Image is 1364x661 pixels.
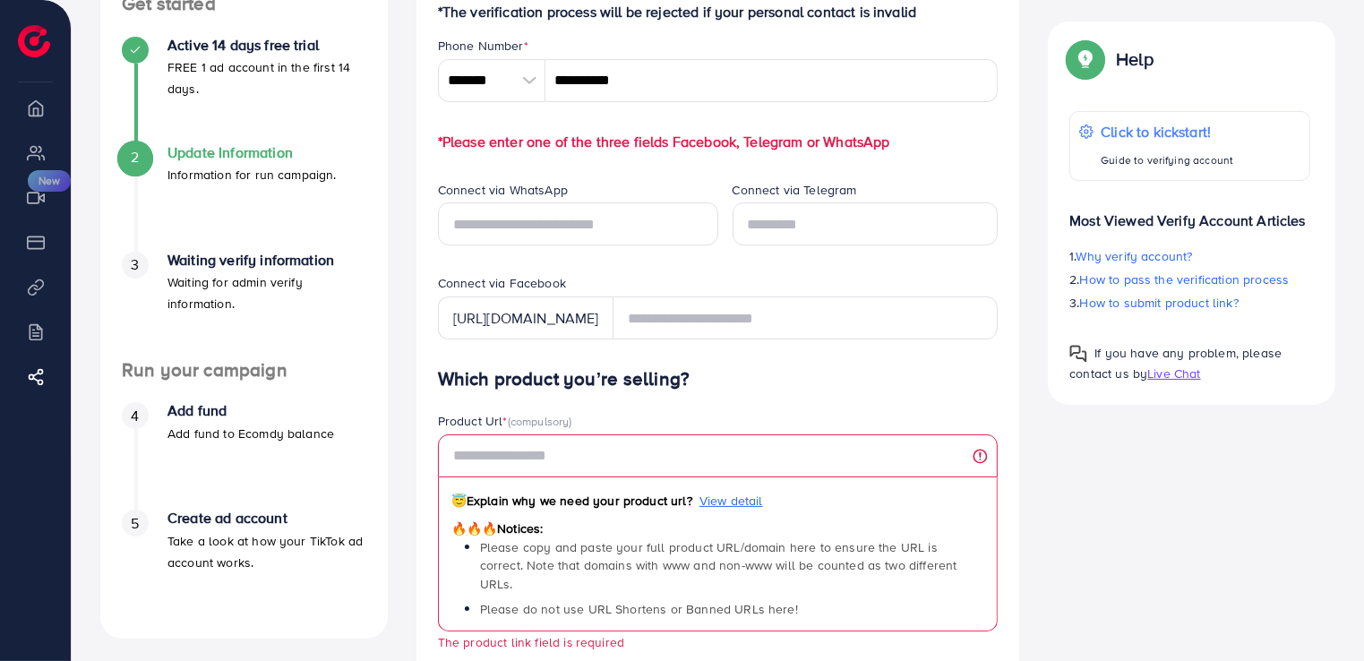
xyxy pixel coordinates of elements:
p: Take a look at how your TikTok ad account works. [167,530,366,573]
h4: Which product you’re selling? [438,368,999,391]
small: The product link field is required [438,633,624,650]
p: Add fund to Ecomdy balance [167,423,334,444]
span: How to pass the verification process [1080,270,1290,288]
p: 1. [1069,245,1310,267]
p: Help [1116,48,1154,70]
li: Create ad account [100,510,388,617]
p: *Please enter one of the three fields Facebook, Telegram or WhatsApp [438,131,999,152]
p: FREE 1 ad account in the first 14 days. [167,56,366,99]
div: [URL][DOMAIN_NAME] [438,296,613,339]
iframe: Chat [1288,580,1351,648]
span: Please do not use URL Shortens or Banned URLs here! [480,600,798,618]
img: Popup guide [1069,345,1087,363]
li: Active 14 days free trial [100,37,388,144]
label: Connect via Telegram [733,181,857,199]
span: 5 [131,513,139,534]
span: Live Chat [1147,365,1200,382]
img: logo [18,25,50,57]
span: Why verify account? [1077,247,1193,265]
h4: Add fund [167,402,334,419]
h4: Run your campaign [100,359,388,382]
label: Phone Number [438,37,528,55]
span: 😇 [451,492,467,510]
span: View detail [699,492,763,510]
span: If you have any problem, please contact us by [1069,344,1282,382]
p: Click to kickstart! [1101,121,1233,142]
li: Add fund [100,402,388,510]
label: Product Url [438,412,572,430]
span: How to submit product link? [1080,294,1239,312]
li: Waiting verify information [100,252,388,359]
p: *The verification process will be rejected if your personal contact is invalid [438,1,999,22]
span: 2 [131,147,139,167]
span: Please copy and paste your full product URL/domain here to ensure the URL is correct. Note that d... [480,538,957,593]
li: Update Information [100,144,388,252]
h4: Create ad account [167,510,366,527]
p: Guide to verifying account [1101,150,1233,171]
span: Explain why we need your product url? [451,492,692,510]
p: 3. [1069,292,1310,313]
span: 🔥🔥🔥 [451,519,497,537]
span: Notices: [451,519,544,537]
span: 4 [131,406,139,426]
p: Most Viewed Verify Account Articles [1069,195,1310,231]
h4: Active 14 days free trial [167,37,366,54]
p: Waiting for admin verify information. [167,271,366,314]
p: 2. [1069,269,1310,290]
label: Connect via Facebook [438,274,566,292]
span: 3 [131,254,139,275]
img: Popup guide [1069,43,1102,75]
p: Information for run campaign. [167,164,337,185]
h4: Waiting verify information [167,252,366,269]
label: Connect via WhatsApp [438,181,568,199]
h4: Update Information [167,144,337,161]
span: (compulsory) [508,413,572,429]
